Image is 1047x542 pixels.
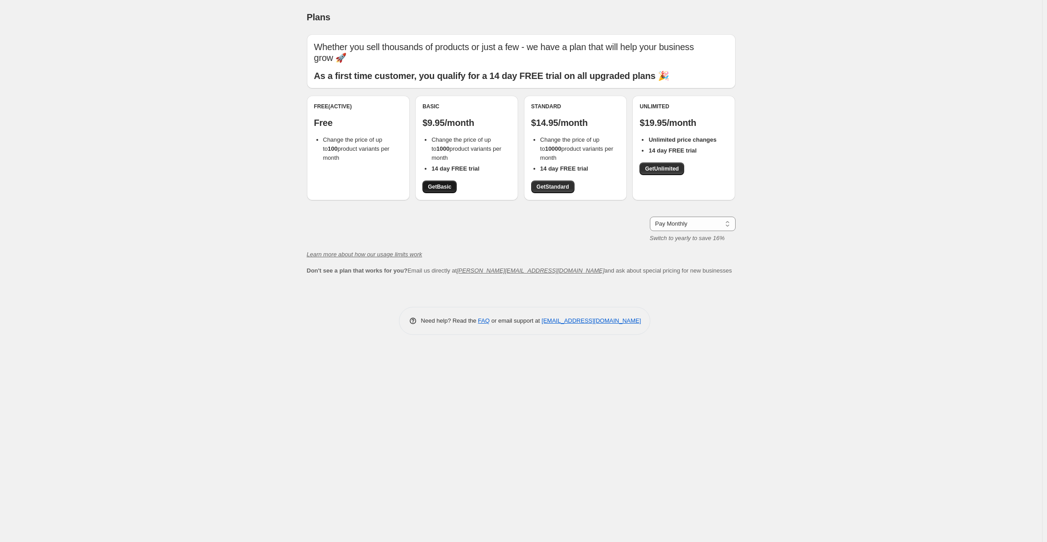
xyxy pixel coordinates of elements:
span: Plans [307,12,330,22]
span: Get Unlimited [645,165,679,172]
p: Whether you sell thousands of products or just a few - we have a plan that will help your busines... [314,42,728,63]
a: GetStandard [531,181,574,193]
p: $9.95/month [422,117,511,128]
b: 14 day FREE trial [431,165,479,172]
b: 1000 [436,145,449,152]
b: 14 day FREE trial [649,147,696,154]
span: Change the price of up to product variants per month [323,136,389,161]
i: Switch to yearly to save 16% [650,235,725,241]
div: Basic [422,103,511,110]
div: Free (Active) [314,103,403,110]
span: or email support at [490,317,542,324]
b: Unlimited price changes [649,136,716,143]
b: As a first time customer, you qualify for a 14 day FREE trial on all upgraded plans 🎉 [314,71,669,81]
span: Change the price of up to product variants per month [540,136,613,161]
a: GetBasic [422,181,457,193]
b: 100 [328,145,338,152]
p: $14.95/month [531,117,620,128]
div: Unlimited [639,103,728,110]
b: 14 day FREE trial [540,165,588,172]
p: Free [314,117,403,128]
a: [EMAIL_ADDRESS][DOMAIN_NAME] [542,317,641,324]
a: GetUnlimited [639,162,684,175]
a: FAQ [478,317,490,324]
p: $19.95/month [639,117,728,128]
span: Need help? Read the [421,317,478,324]
span: Get Standard [537,183,569,190]
span: Get Basic [428,183,451,190]
a: [PERSON_NAME][EMAIL_ADDRESS][DOMAIN_NAME] [457,267,604,274]
span: Email us directly at and ask about special pricing for new businesses [307,267,732,274]
b: Don't see a plan that works for you? [307,267,408,274]
div: Standard [531,103,620,110]
a: Learn more about how our usage limits work [307,251,422,258]
span: Change the price of up to product variants per month [431,136,501,161]
b: 10000 [545,145,561,152]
